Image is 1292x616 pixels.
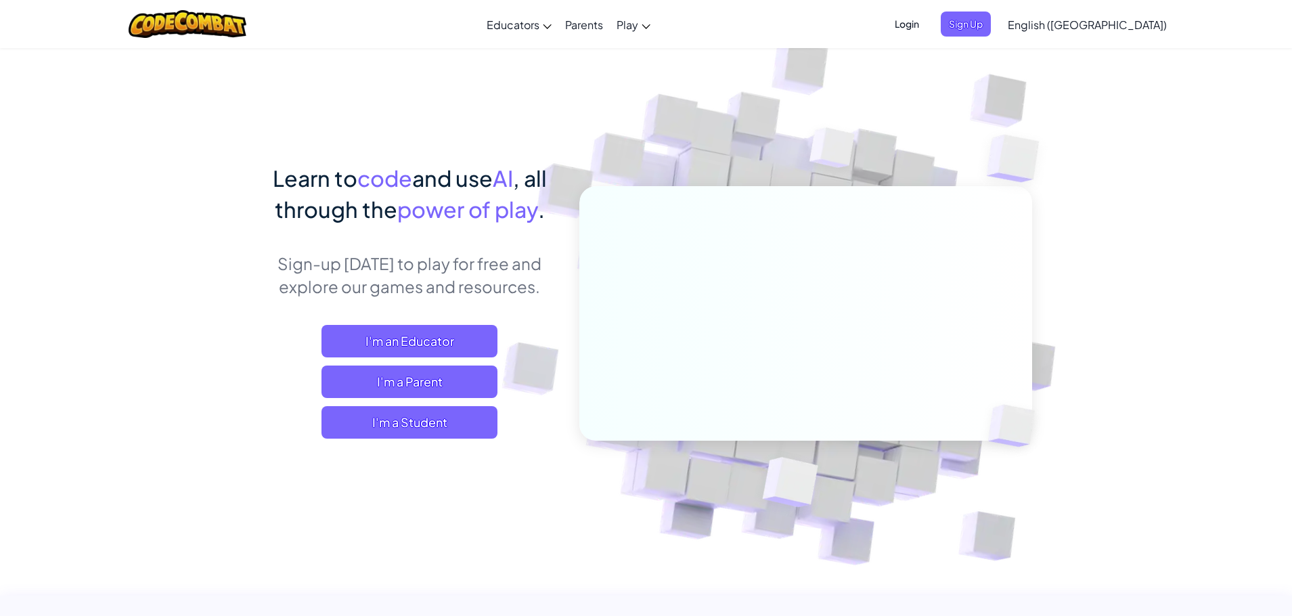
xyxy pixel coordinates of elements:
[729,428,850,541] img: Overlap cubes
[129,10,247,38] img: CodeCombat logo
[480,6,558,43] a: Educators
[321,325,497,357] a: I'm an Educator
[321,406,497,439] button: I'm a Student
[487,18,539,32] span: Educators
[558,6,610,43] a: Parents
[493,164,513,192] span: AI
[617,18,638,32] span: Play
[261,252,559,298] p: Sign-up [DATE] to play for free and explore our games and resources.
[357,164,412,192] span: code
[273,164,357,192] span: Learn to
[887,12,927,37] button: Login
[965,376,1067,475] img: Overlap cubes
[538,196,545,223] span: .
[397,196,538,223] span: power of play
[784,101,881,202] img: Overlap cubes
[941,12,991,37] button: Sign Up
[1008,18,1167,32] span: English ([GEOGRAPHIC_DATA])
[960,102,1077,216] img: Overlap cubes
[321,366,497,398] a: I'm a Parent
[610,6,657,43] a: Play
[412,164,493,192] span: and use
[1001,6,1174,43] a: English ([GEOGRAPHIC_DATA])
